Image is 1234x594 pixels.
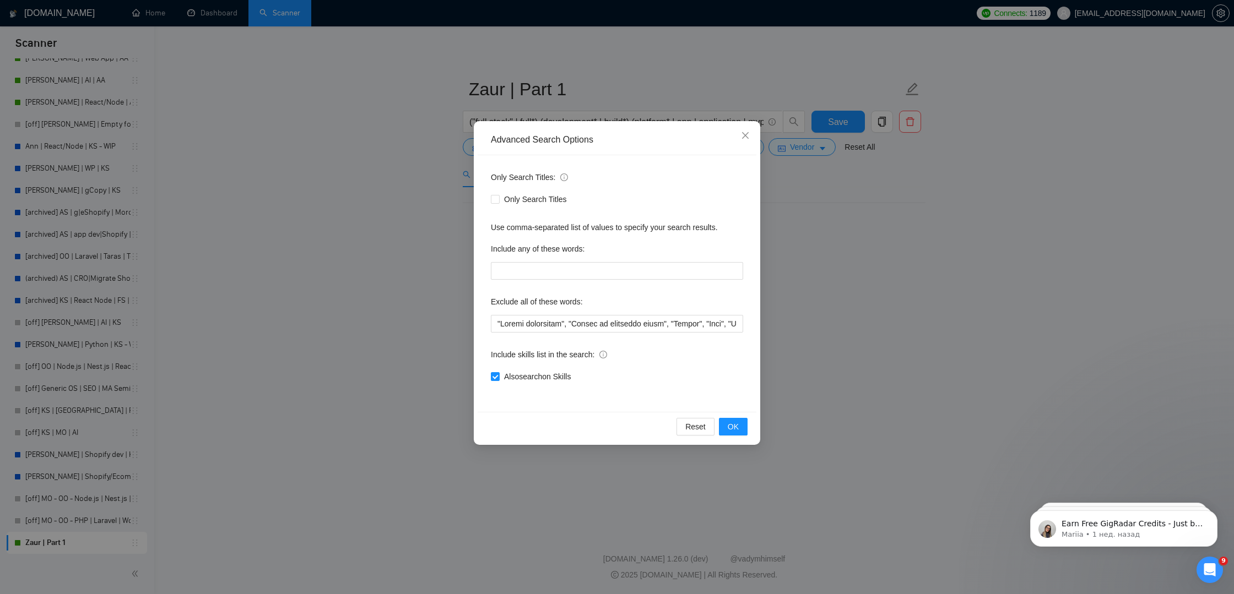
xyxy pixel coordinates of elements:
button: OK [719,418,748,435]
span: Only Search Titles [500,193,571,205]
span: close [741,131,750,140]
span: Also search on Skills [500,370,575,383]
span: Only Search Titles: [491,171,568,183]
span: info-circle [599,351,607,358]
span: Include skills list in the search: [491,348,607,361]
span: 9 [1219,557,1228,565]
div: Advanced Search Options [491,134,743,146]
span: Reset [685,421,706,433]
button: Reset [676,418,715,435]
span: info-circle [560,173,568,181]
iframe: Intercom notifications сообщение [1014,487,1234,564]
label: Exclude all of these words: [491,293,583,310]
span: OK [728,421,739,433]
iframe: Intercom live chat [1197,557,1223,583]
div: Use comma-separated list of values to specify your search results. [491,221,743,233]
button: Close [730,121,760,151]
label: Include any of these words: [491,240,584,258]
